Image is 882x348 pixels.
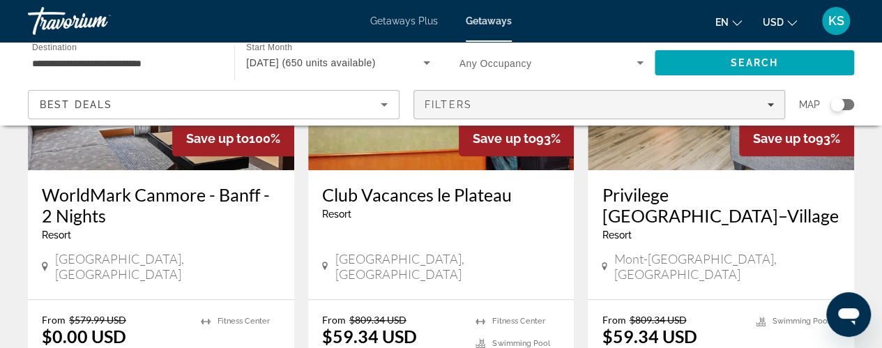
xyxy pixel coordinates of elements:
[773,317,830,326] span: Swimming Pool
[322,326,417,347] p: $59.34 USD
[715,17,729,28] span: en
[42,184,280,226] a: WorldMark Canmore - Banff - 2 Nights
[826,292,871,337] iframe: Button to launch messaging window
[466,15,512,27] a: Getaways
[739,121,854,156] div: 93%
[602,326,697,347] p: $59.34 USD
[425,99,472,110] span: Filters
[32,55,216,72] input: Select destination
[828,14,844,28] span: KS
[492,339,549,348] span: Swimming Pool
[335,251,560,282] span: [GEOGRAPHIC_DATA], [GEOGRAPHIC_DATA]
[614,251,840,282] span: Mont-[GEOGRAPHIC_DATA], [GEOGRAPHIC_DATA]
[246,57,376,68] span: [DATE] (650 units available)
[731,57,778,68] span: Search
[763,17,784,28] span: USD
[172,121,294,156] div: 100%
[246,43,292,52] span: Start Month
[349,314,406,326] span: $809.34 USD
[818,6,854,36] button: User Menu
[42,326,126,347] p: $0.00 USD
[40,96,388,113] mat-select: Sort by
[473,131,535,146] span: Save up to
[459,121,574,156] div: 93%
[40,99,112,110] span: Best Deals
[322,184,561,205] a: Club Vacances le Plateau
[799,95,820,114] span: Map
[753,131,816,146] span: Save up to
[459,58,532,69] span: Any Occupancy
[42,314,66,326] span: From
[28,3,167,39] a: Travorium
[218,317,270,326] span: Fitness Center
[763,12,797,32] button: Change currency
[602,184,840,226] a: Privilege [GEOGRAPHIC_DATA]–Village
[370,15,438,27] a: Getaways Plus
[655,50,854,75] button: Search
[413,90,785,119] button: Filters
[42,229,71,241] span: Resort
[186,131,249,146] span: Save up to
[492,317,545,326] span: Fitness Center
[715,12,742,32] button: Change language
[32,43,77,52] span: Destination
[69,314,126,326] span: $579.99 USD
[322,314,346,326] span: From
[602,229,631,241] span: Resort
[629,314,686,326] span: $809.34 USD
[55,251,280,282] span: [GEOGRAPHIC_DATA], [GEOGRAPHIC_DATA]
[602,314,625,326] span: From
[322,209,351,220] span: Resort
